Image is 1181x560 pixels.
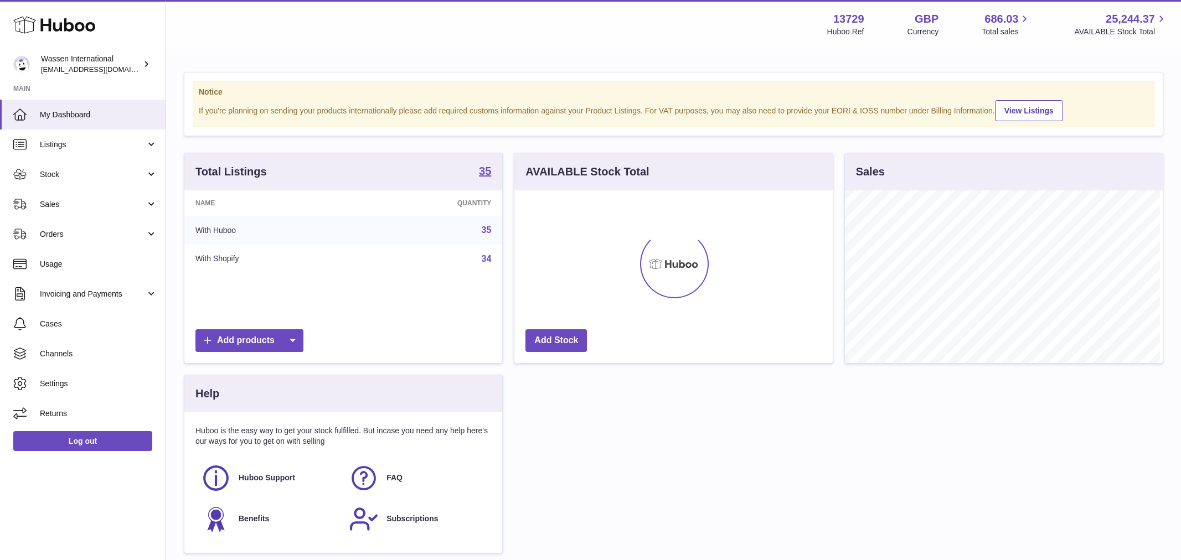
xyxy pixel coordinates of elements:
a: 35 [479,165,491,179]
a: 35 [482,225,492,235]
div: Wassen International [41,54,141,75]
h3: Help [195,386,219,401]
span: 25,244.37 [1106,12,1155,27]
span: My Dashboard [40,110,157,120]
span: Total sales [982,27,1031,37]
h3: Total Listings [195,164,267,179]
span: Settings [40,378,157,389]
span: Subscriptions [386,514,438,524]
strong: 13729 [833,12,864,27]
a: FAQ [349,463,486,493]
span: Listings [40,139,146,150]
span: Sales [40,199,146,210]
p: Huboo is the easy way to get your stock fulfilled. But incase you need any help here's our ways f... [195,426,491,447]
span: Returns [40,408,157,419]
a: Add products [195,329,303,352]
th: Quantity [356,190,503,216]
a: 25,244.37 AVAILABLE Stock Total [1074,12,1168,37]
span: Orders [40,229,146,240]
span: Invoicing and Payments [40,289,146,299]
td: With Shopify [184,245,356,273]
h3: Sales [856,164,885,179]
span: Usage [40,259,157,269]
a: Subscriptions [349,504,486,534]
span: 686.03 [984,12,1018,27]
a: Add Stock [525,329,587,352]
a: 34 [482,254,492,263]
strong: GBP [915,12,938,27]
span: Benefits [239,514,269,524]
th: Name [184,190,356,216]
span: AVAILABLE Stock Total [1074,27,1168,37]
strong: 35 [479,165,491,177]
strong: Notice [199,87,1148,97]
a: Log out [13,431,152,451]
span: Stock [40,169,146,180]
span: Huboo Support [239,473,295,483]
div: Currency [907,27,939,37]
span: Cases [40,319,157,329]
span: [EMAIL_ADDRESS][DOMAIN_NAME] [41,65,163,74]
div: If you're planning on sending your products internationally please add required customs informati... [199,98,1148,121]
img: gemma.moses@wassen.com [13,56,30,72]
a: Benefits [201,504,338,534]
a: Huboo Support [201,463,338,493]
div: Huboo Ref [827,27,864,37]
span: Channels [40,349,157,359]
span: FAQ [386,473,403,483]
a: View Listings [995,100,1063,121]
td: With Huboo [184,216,356,245]
h3: AVAILABLE Stock Total [525,164,649,179]
a: 686.03 Total sales [982,12,1031,37]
